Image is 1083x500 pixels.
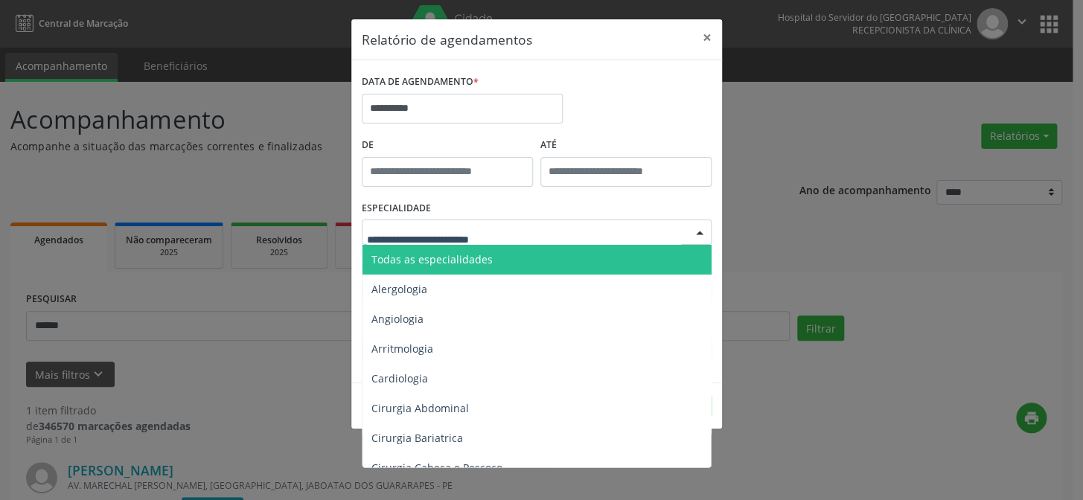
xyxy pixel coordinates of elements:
label: ESPECIALIDADE [362,197,431,220]
span: Cirurgia Bariatrica [371,431,463,445]
label: De [362,134,533,157]
button: Close [692,19,722,56]
span: Cardiologia [371,371,428,385]
span: Cirurgia Abdominal [371,401,469,415]
span: Angiologia [371,312,424,326]
label: ATÉ [540,134,712,157]
span: Todas as especialidades [371,252,493,266]
h5: Relatório de agendamentos [362,30,532,49]
label: DATA DE AGENDAMENTO [362,71,479,94]
span: Arritmologia [371,342,433,356]
span: Alergologia [371,282,427,296]
span: Cirurgia Cabeça e Pescoço [371,461,502,475]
